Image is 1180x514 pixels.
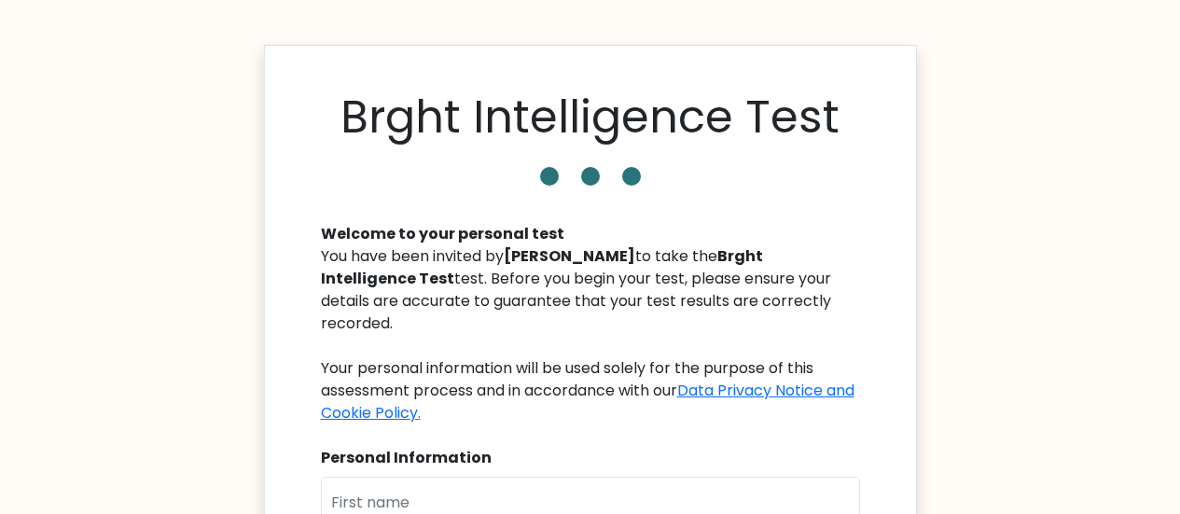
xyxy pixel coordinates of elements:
div: You have been invited by to take the test. Before you begin your test, please ensure your details... [321,245,860,424]
b: Brght Intelligence Test [321,245,763,289]
b: [PERSON_NAME] [504,245,635,267]
div: Welcome to your personal test [321,223,860,245]
a: Data Privacy Notice and Cookie Policy. [321,380,854,424]
h1: Brght Intelligence Test [340,90,840,145]
div: Personal Information [321,447,860,469]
